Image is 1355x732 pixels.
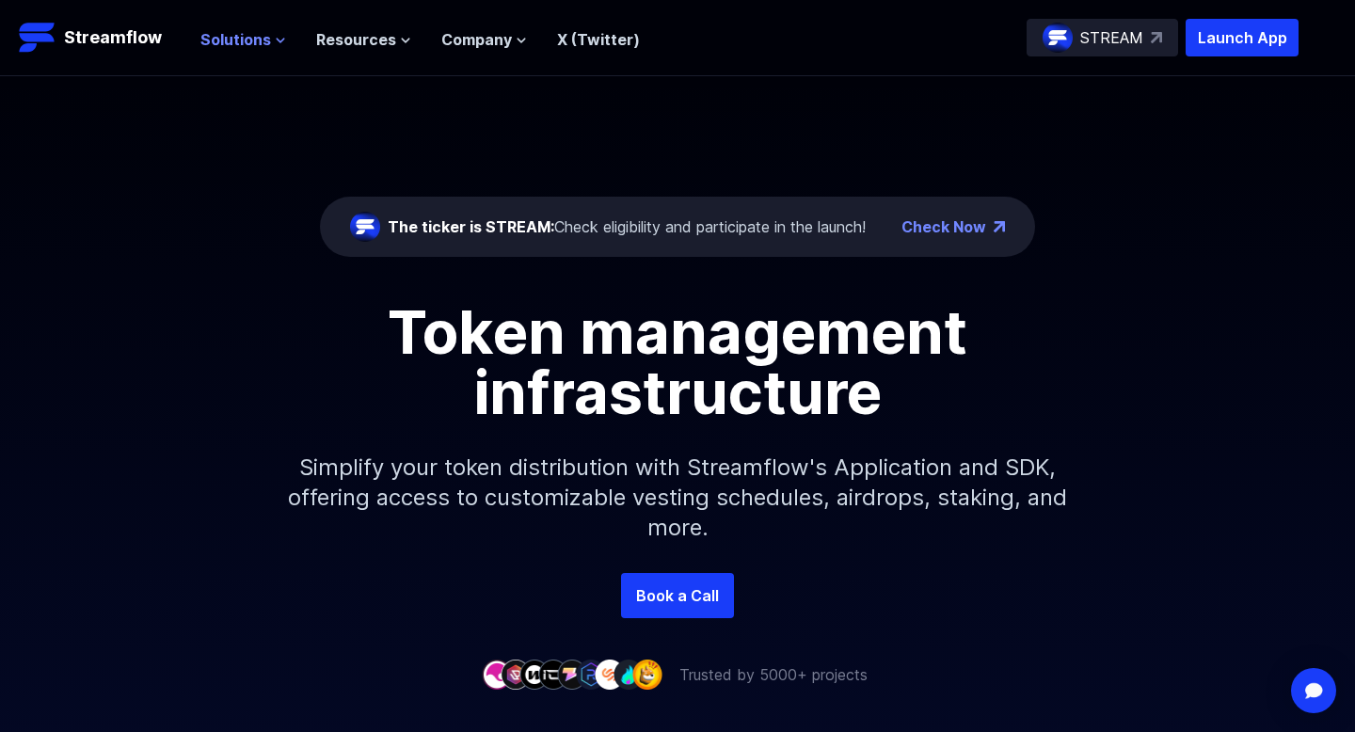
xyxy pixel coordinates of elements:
[621,573,734,618] a: Book a Call
[200,28,271,51] span: Solutions
[1186,19,1299,56] button: Launch App
[19,19,182,56] a: Streamflow
[557,30,640,49] a: X (Twitter)
[316,28,396,51] span: Resources
[388,217,554,236] span: The ticker is STREAM:
[482,660,512,689] img: company-1
[1151,32,1162,43] img: top-right-arrow.svg
[1043,23,1073,53] img: streamflow-logo-circle.png
[538,660,568,689] img: company-4
[350,212,380,242] img: streamflow-logo-circle.png
[19,19,56,56] img: Streamflow Logo
[1291,668,1336,713] div: Open Intercom Messenger
[501,660,531,689] img: company-2
[595,660,625,689] img: company-7
[519,660,550,689] img: company-3
[1027,19,1178,56] a: STREAM
[614,660,644,689] img: company-8
[901,215,986,238] a: Check Now
[441,28,527,51] button: Company
[994,221,1005,232] img: top-right-arrow.png
[273,422,1082,573] p: Simplify your token distribution with Streamflow's Application and SDK, offering access to custom...
[200,28,286,51] button: Solutions
[316,28,411,51] button: Resources
[576,660,606,689] img: company-6
[388,215,866,238] div: Check eligibility and participate in the launch!
[557,660,587,689] img: company-5
[441,28,512,51] span: Company
[679,663,868,686] p: Trusted by 5000+ projects
[632,660,662,689] img: company-9
[1080,26,1143,49] p: STREAM
[254,302,1101,422] h1: Token management infrastructure
[64,24,162,51] p: Streamflow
